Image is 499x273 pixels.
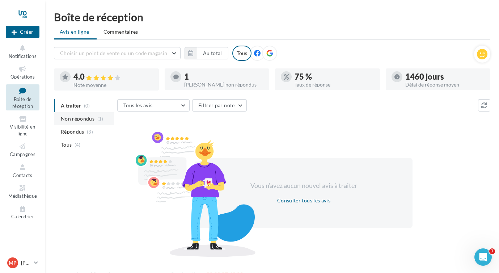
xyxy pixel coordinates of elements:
[6,26,39,38] div: Nouvelle campagne
[489,248,495,254] span: 1
[60,50,167,56] span: Choisir un point de vente ou un code magasin
[61,128,84,135] span: Répondus
[6,182,39,200] a: Médiathèque
[73,73,153,81] div: 4.0
[474,248,492,266] iframe: Intercom live chat
[185,47,228,59] button: Au total
[8,193,37,199] span: Médiathèque
[6,26,39,38] button: Créer
[6,63,39,81] a: Opérations
[6,141,39,159] a: Campagnes
[54,12,490,22] div: Boîte de réception
[11,214,34,220] span: Calendrier
[295,82,374,87] div: Taux de réponse
[13,172,33,178] span: Contacts
[73,83,153,88] div: Note moyenne
[242,181,366,190] div: Vous n'avez aucun nouvel avis à traiter
[10,151,35,157] span: Campagnes
[6,84,39,111] a: Boîte de réception
[21,259,31,266] p: [PERSON_NAME]
[10,124,35,136] span: Visibilité en ligne
[184,73,264,81] div: 1
[117,99,190,112] button: Tous les avis
[123,102,153,108] span: Tous les avis
[6,256,39,270] a: MP [PERSON_NAME]
[6,162,39,180] a: Contacts
[10,74,35,80] span: Opérations
[75,142,81,148] span: (4)
[232,46,251,61] div: Tous
[87,129,93,135] span: (3)
[197,47,228,59] button: Au total
[12,96,33,109] span: Boîte de réception
[9,53,37,59] span: Notifications
[405,82,485,87] div: Délai de réponse moyen
[274,196,333,205] button: Consulter tous les avis
[405,73,485,81] div: 1460 jours
[295,73,374,81] div: 75 %
[61,115,94,122] span: Non répondus
[6,113,39,138] a: Visibilité en ligne
[9,259,17,266] span: MP
[97,116,103,122] span: (1)
[54,47,181,59] button: Choisir un point de vente ou un code magasin
[192,99,247,112] button: Filtrer par note
[103,28,138,35] span: Commentaires
[6,203,39,221] a: Calendrier
[6,43,39,60] button: Notifications
[184,82,264,87] div: [PERSON_NAME] non répondus
[61,141,72,148] span: Tous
